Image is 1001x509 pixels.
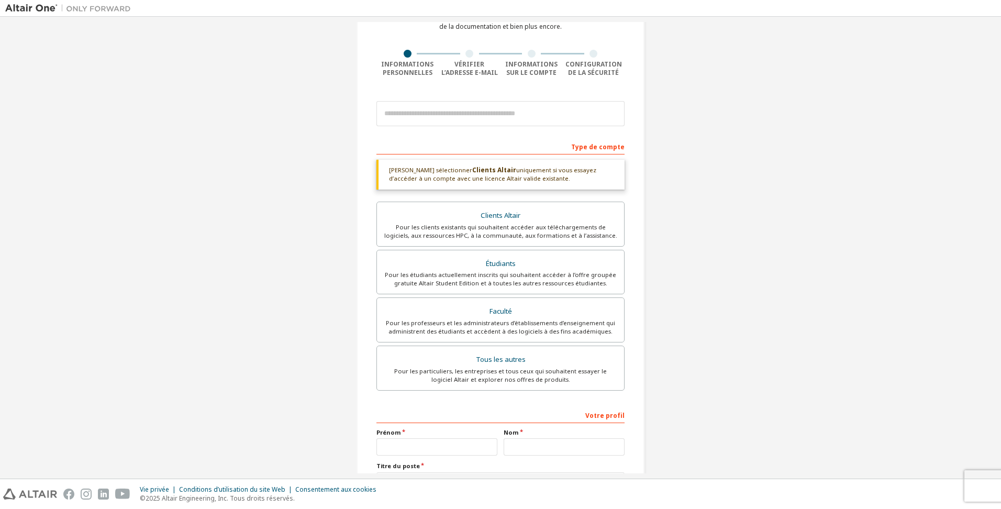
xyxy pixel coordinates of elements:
[81,489,92,500] img: instagram.svg
[383,208,618,223] div: Clients Altair
[146,494,295,503] font: 2025 Altair Engineering, Inc. Tous droits réservés.
[472,165,516,174] b: Clients Altair
[5,3,136,14] img: Altaïr un
[504,428,625,437] label: Nom
[179,485,295,494] div: Conditions d’utilisation du site Web
[376,406,625,423] div: Votre profil
[140,485,179,494] div: Vie privée
[98,489,109,500] img: linkedin.svg
[3,489,57,500] img: altair_logo.svg
[383,304,618,319] div: Faculté
[500,60,563,77] div: Informations sur le compte
[383,319,618,336] div: Pour les professeurs et les administrateurs d’établissements d’enseignement qui administrent des ...
[140,494,383,503] p: ©
[383,367,618,384] div: Pour les particuliers, les entreprises et tous ceux qui souhaitent essayer le logiciel Altair et ...
[63,489,74,500] img: facebook.svg
[376,14,625,31] div: Pour des essais gratuits, des licences, des téléchargements, de l’apprentissage et de la document...
[376,60,439,77] div: Informations personnelles
[376,428,497,437] label: Prénom
[383,223,618,240] div: Pour les clients existants qui souhaitent accéder aux téléchargements de logiciels, aux ressource...
[383,271,618,287] div: Pour les étudiants actuellement inscrits qui souhaitent accéder à l’offre groupée gratuite Altair...
[383,257,618,271] div: Étudiants
[383,352,618,367] div: Tous les autres
[376,160,625,190] div: [PERSON_NAME] sélectionner uniquement si vous essayez d’accéder à un compte avec une licence Alta...
[376,138,625,154] div: Type de compte
[439,60,501,77] div: Vérifier l’adresse e-mail
[115,489,130,500] img: youtube.svg
[295,485,383,494] div: Consentement aux cookies
[376,462,625,470] label: Titre du poste
[563,60,625,77] div: Configuration de la sécurité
